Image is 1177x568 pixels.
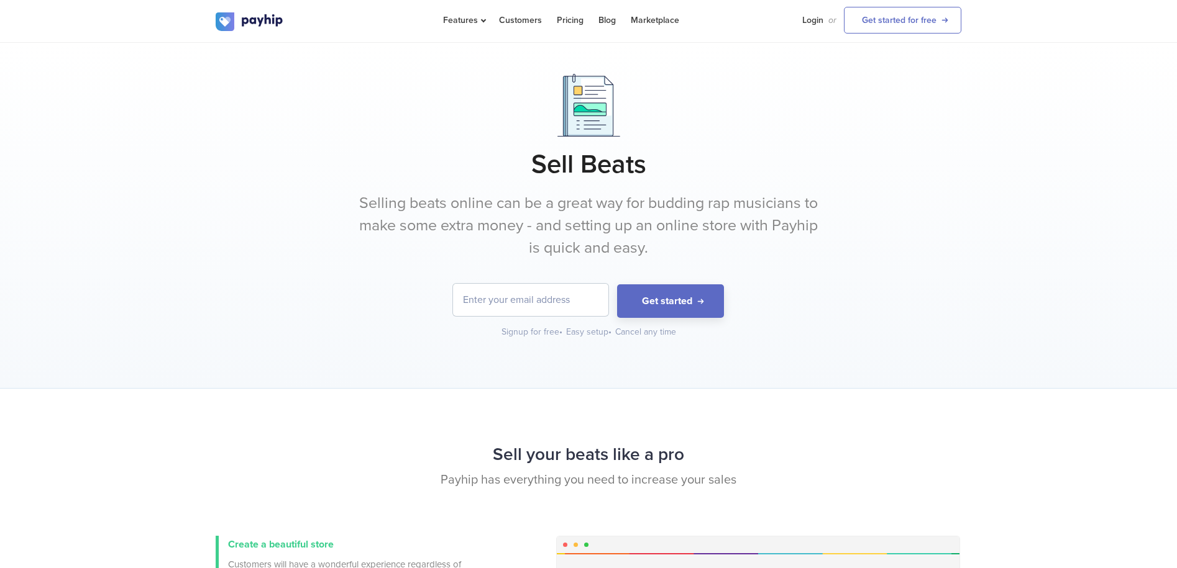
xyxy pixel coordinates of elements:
[501,326,564,338] div: Signup for free
[228,538,334,551] span: Create a beautiful store
[566,326,613,338] div: Easy setup
[216,438,961,471] h2: Sell your beats like a pro
[608,327,611,337] span: •
[355,192,822,259] p: Selling beats online can be a great way for budding rap musicians to make some extra money - and ...
[216,12,284,31] img: logo.svg
[453,284,608,316] input: Enter your email address
[844,7,961,34] a: Get started for free
[559,327,562,337] span: •
[216,471,961,489] p: Payhip has everything you need to increase your sales
[216,149,961,180] h1: Sell Beats
[617,284,724,318] button: Get started
[615,326,676,338] div: Cancel any time
[557,74,620,137] img: Documents.png
[443,15,484,25] span: Features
